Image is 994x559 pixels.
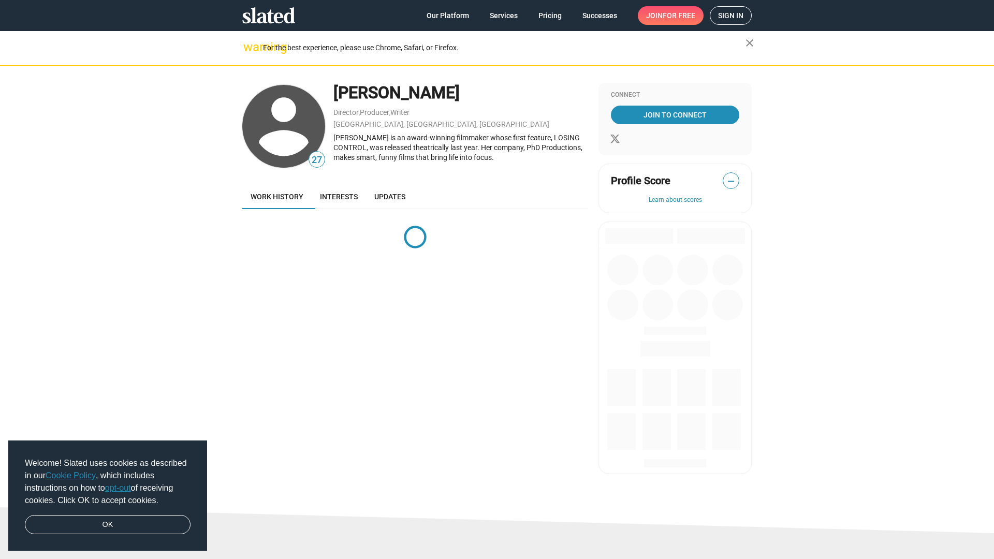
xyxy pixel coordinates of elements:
a: Services [481,6,526,25]
a: opt-out [105,483,131,492]
span: Successes [582,6,617,25]
span: for free [663,6,695,25]
mat-icon: warning [243,41,256,53]
a: Writer [390,108,410,116]
span: 27 [309,153,325,167]
span: Join To Connect [613,106,737,124]
span: Work history [251,193,303,201]
span: Sign in [718,7,743,24]
button: Learn about scores [611,196,739,204]
a: Producer [360,108,389,116]
span: , [359,110,360,116]
a: Director [333,108,359,116]
a: Work history [242,184,312,209]
div: For the best experience, please use Chrome, Safari, or Firefox. [263,41,745,55]
div: cookieconsent [8,440,207,551]
div: [PERSON_NAME] is an award-winning filmmaker whose first feature, LOSING CONTROL, was released the... [333,133,588,162]
a: Our Platform [418,6,477,25]
span: Pricing [538,6,562,25]
a: Successes [574,6,625,25]
a: Pricing [530,6,570,25]
a: Interests [312,184,366,209]
span: Profile Score [611,174,670,188]
a: [GEOGRAPHIC_DATA], [GEOGRAPHIC_DATA], [GEOGRAPHIC_DATA] [333,120,549,128]
a: Joinfor free [638,6,704,25]
span: Interests [320,193,358,201]
div: Connect [611,91,739,99]
a: Cookie Policy [46,471,96,480]
a: Updates [366,184,414,209]
a: Join To Connect [611,106,739,124]
a: Sign in [710,6,752,25]
span: Our Platform [427,6,469,25]
span: Join [646,6,695,25]
span: Updates [374,193,405,201]
div: [PERSON_NAME] [333,82,588,104]
a: dismiss cookie message [25,515,191,535]
span: , [389,110,390,116]
mat-icon: close [743,37,756,49]
span: Services [490,6,518,25]
span: — [723,174,739,188]
span: Welcome! Slated uses cookies as described in our , which includes instructions on how to of recei... [25,457,191,507]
